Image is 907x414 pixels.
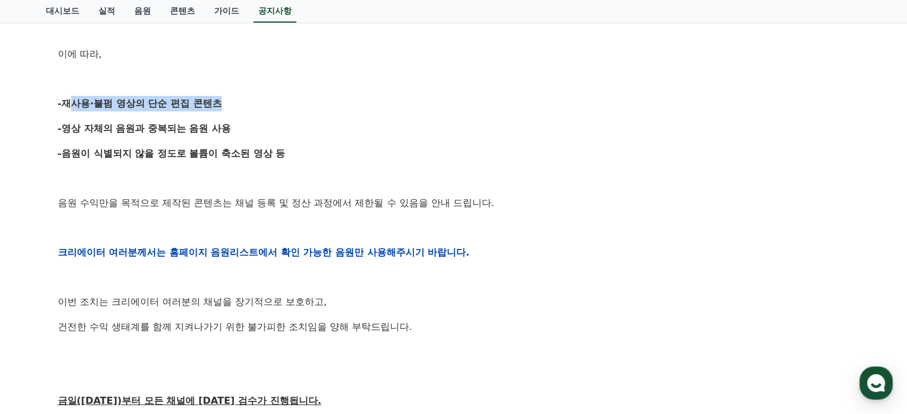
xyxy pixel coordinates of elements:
[58,319,850,335] p: 건전한 수익 생태계를 함께 지켜나가기 위한 불가피한 조치임을 양해 부탁드립니다.
[154,315,229,345] a: 설정
[109,334,123,343] span: 대화
[58,294,850,310] p: 이번 조치는 크리에이터 여러분의 채널을 장기적으로 보호하고,
[58,195,850,211] p: 음원 수익만을 목적으로 제작된 콘텐츠는 채널 등록 및 정산 과정에서 제한될 수 있음을 안내 드립니다.
[38,333,45,343] span: 홈
[58,46,850,62] p: 이에 따라,
[58,98,222,109] strong: -재사용·불펌 영상의 단순 편집 콘텐츠
[4,315,79,345] a: 홈
[184,333,199,343] span: 설정
[58,148,286,159] strong: -음원이 식별되지 않을 정도로 볼륨이 축소된 영상 등
[58,247,470,258] strong: 크리에이터 여러분께서는 홈페이지 음원리스트에서 확인 가능한 음원만 사용해주시기 바랍니다.
[58,123,231,134] strong: -영상 자체의 음원과 중복되는 음원 사용
[58,395,321,406] u: 금일([DATE])부터 모든 채널에 [DATE] 검수가 진행됩니다.
[79,315,154,345] a: 대화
